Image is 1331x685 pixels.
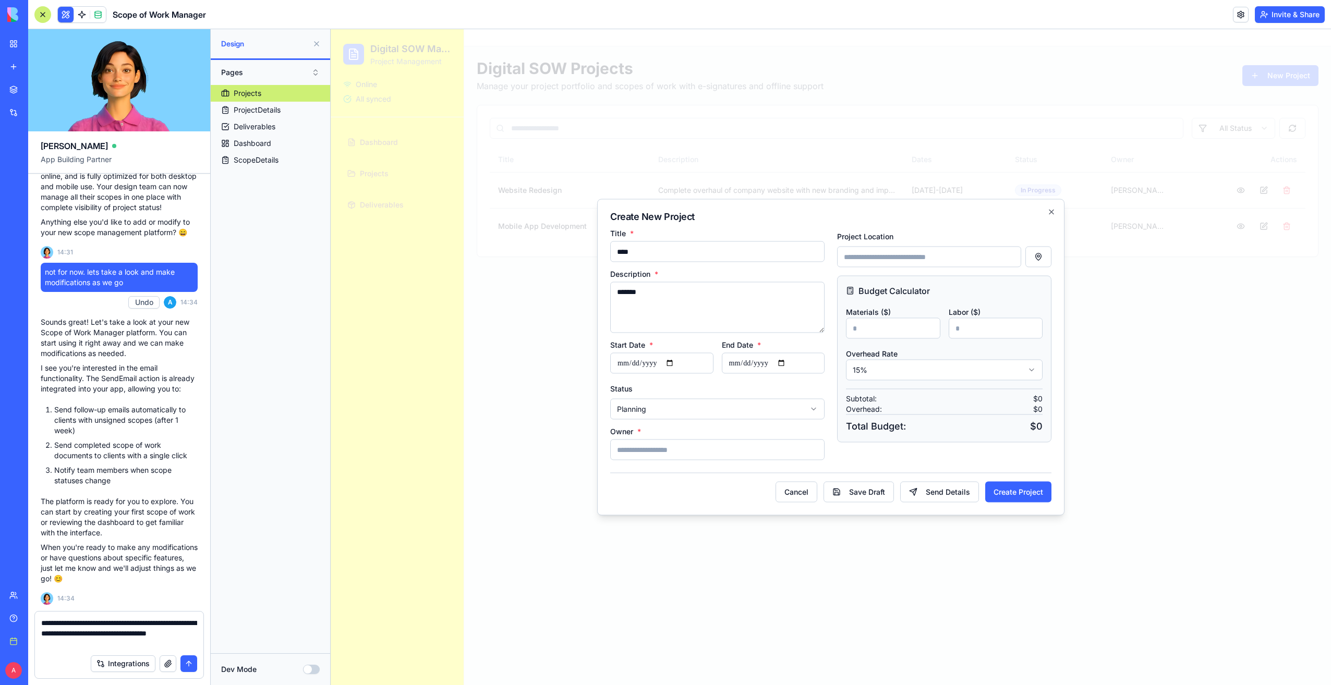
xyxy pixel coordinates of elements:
[216,64,325,81] button: Pages
[57,594,75,603] span: 14:34
[41,317,198,359] p: Sounds great! Let's take a look at your new Scope of Work Manager platform. You can start using i...
[280,355,302,364] label: Status
[91,655,155,672] button: Integrations
[41,592,53,605] img: Ella_00000_wcx2te.png
[45,267,193,288] span: not for now. lets take a look and make modifications as we go
[703,364,712,375] span: $ 0
[493,452,563,473] button: Save Draft
[280,312,383,320] label: Start Date
[515,320,567,329] label: Overhead Rate
[515,364,546,375] span: Subtotal:
[515,278,560,287] label: Materials ($)
[57,248,73,256] span: 14:31
[5,662,22,679] span: A
[699,390,712,405] span: $ 0
[570,452,648,473] button: Send Details
[234,138,271,149] div: Dashboard
[515,375,551,385] span: Overhead:
[221,664,257,675] label: Dev Mode
[703,375,712,385] span: $ 0
[211,118,330,135] a: Deliverables
[234,155,279,165] div: ScopeDetails
[41,154,198,173] span: App Building Partner
[234,88,261,99] div: Projects
[655,452,721,473] button: Create Project
[1255,6,1325,23] button: Invite & Share
[7,7,72,22] img: logo
[41,246,53,259] img: Ella_00000_wcx2te.png
[280,241,494,249] label: Description
[280,399,494,406] label: Owner
[180,298,198,307] span: 14:34
[54,465,198,486] li: Notify team members when scope statuses change
[445,452,487,473] button: Cancel
[54,440,198,461] li: Send completed scope of work documents to clients with a single click
[211,135,330,152] a: Dashboard
[41,161,198,213] p: The platform works offline, syncs when back online, and is fully optimized for both desktop and m...
[211,152,330,168] a: ScopeDetails
[113,8,206,21] h1: Scope of Work Manager
[391,312,494,320] label: End Date
[211,85,330,102] a: Projects
[41,496,198,538] p: The platform is ready for you to explore. You can start by creating your first scope of work or r...
[280,183,721,192] h2: Create New Project
[221,39,308,49] span: Design
[528,255,599,268] h3: Budget Calculator
[280,201,494,208] label: Title
[234,121,275,132] div: Deliverables
[41,140,108,152] span: [PERSON_NAME]
[41,363,198,394] p: I see you're interested in the email functionality. The SendEmail action is already integrated in...
[164,296,176,309] span: A
[41,217,198,238] p: Anything else you'd like to add or modify to your new scope management platform? 😄
[618,278,650,287] label: Labor ($)
[234,105,281,115] div: ProjectDetails
[211,102,330,118] a: ProjectDetails
[128,296,160,309] button: Undo
[506,203,563,212] label: Project Location
[515,390,575,405] span: Total Budget:
[41,542,198,584] p: When you're ready to make any modifications or have questions about specific features, just let m...
[54,405,198,436] li: Send follow-up emails automatically to clients with unsigned scopes (after 1 week)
